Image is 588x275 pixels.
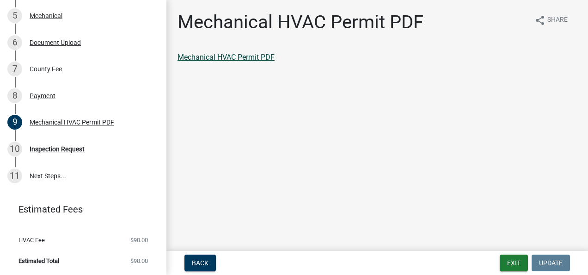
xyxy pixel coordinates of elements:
[178,53,275,62] a: Mechanical HVAC Permit PDF
[7,200,152,219] a: Estimated Fees
[547,15,568,26] span: Share
[30,66,62,72] div: County Fee
[7,35,22,50] div: 6
[534,15,545,26] i: share
[18,237,45,243] span: HVAC Fee
[500,255,528,271] button: Exit
[30,93,55,99] div: Payment
[527,11,575,29] button: shareShare
[7,142,22,156] div: 10
[30,146,85,152] div: Inspection Request
[192,259,208,267] span: Back
[7,8,22,23] div: 5
[539,259,563,267] span: Update
[7,169,22,183] div: 11
[7,62,22,76] div: 7
[30,119,114,125] div: Mechanical HVAC Permit PDF
[7,115,22,130] div: 9
[30,39,81,46] div: Document Upload
[532,255,570,271] button: Update
[130,258,148,264] span: $90.00
[30,12,62,19] div: Mechanical
[178,11,423,33] h1: Mechanical HVAC Permit PDF
[7,88,22,103] div: 8
[18,258,59,264] span: Estimated Total
[130,237,148,243] span: $90.00
[184,255,216,271] button: Back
